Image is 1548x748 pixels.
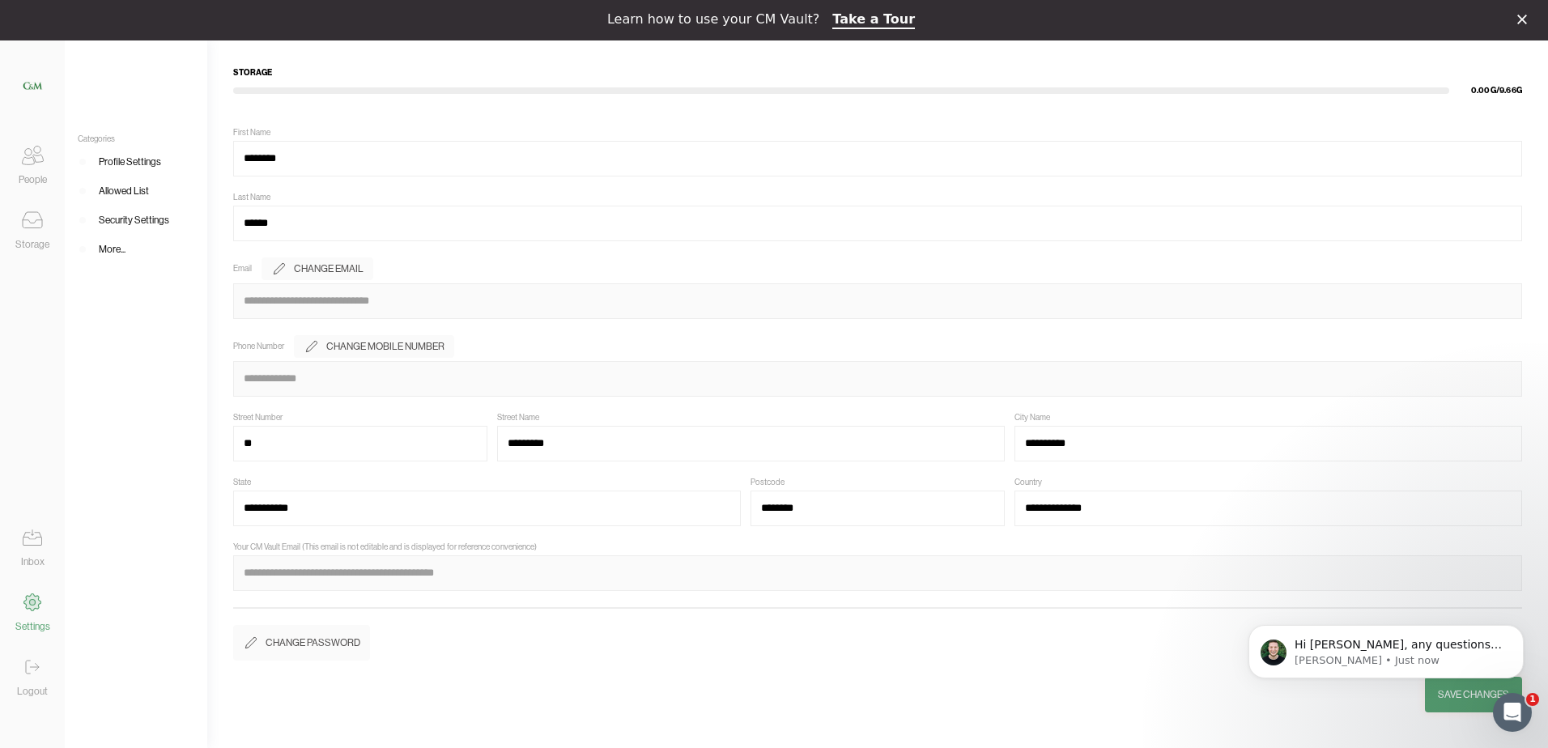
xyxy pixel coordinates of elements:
[1526,693,1539,706] span: 1
[607,11,819,28] div: Learn how to use your CM Vault?
[65,176,207,206] a: Allowed List
[233,342,284,351] div: Phone Number
[233,478,251,487] div: State
[233,413,283,423] div: Street Number
[233,625,370,661] button: Change Password
[99,154,161,170] div: Profile Settings
[65,147,207,176] a: Profile Settings
[262,257,373,280] button: Change Email
[65,206,207,235] a: Security Settings
[1517,15,1533,24] div: Close
[751,478,785,487] div: Postcode
[1449,84,1522,97] div: 0.00G/9.66G
[99,212,169,228] div: Security Settings
[233,542,537,552] div: Your CM Vault Email (This email is not editable and is displayed for reference convenience)
[17,683,48,699] div: Logout
[832,11,915,29] a: Take a Tour
[326,338,444,355] div: Change Mobile Number
[1014,478,1042,487] div: Country
[99,183,149,199] div: Allowed List
[294,261,364,277] div: Change Email
[19,172,47,188] div: People
[266,635,360,651] div: Change Password
[233,66,1522,79] div: Storage
[497,413,539,423] div: Street Name
[15,618,50,635] div: Settings
[233,128,270,138] div: First Name
[15,236,49,253] div: Storage
[1014,413,1050,423] div: City Name
[1224,591,1548,704] iframe: Intercom notifications message
[233,264,252,274] div: Email
[99,241,125,257] div: More...
[65,235,207,264] a: More...
[21,554,45,570] div: Inbox
[294,335,454,358] button: Change Mobile Number
[65,134,207,144] div: Categories
[1493,693,1532,732] iframe: Intercom live chat
[233,193,270,202] div: Last Name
